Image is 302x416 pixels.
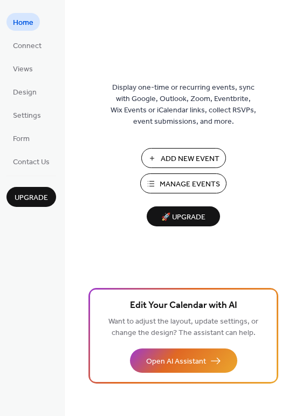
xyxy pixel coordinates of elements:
[130,298,237,313] span: Edit Your Calendar with AI
[140,173,226,193] button: Manage Events
[13,41,42,52] span: Connect
[13,157,50,168] span: Contact Us
[13,64,33,75] span: Views
[6,59,39,77] a: Views
[130,348,237,373] button: Open AI Assistant
[6,13,40,31] a: Home
[160,179,220,190] span: Manage Events
[15,192,48,204] span: Upgrade
[111,82,256,128] span: Display one-time or recurring events, sync with Google, Outlook, Zoom, Eventbrite, Wix Events or ...
[161,153,219,165] span: Add New Event
[141,148,226,168] button: Add New Event
[6,152,56,170] a: Contact Us
[6,36,48,54] a: Connect
[146,356,206,367] span: Open AI Assistant
[6,187,56,207] button: Upgrade
[13,133,30,145] span: Form
[108,314,258,340] span: Want to adjust the layout, update settings, or change the design? The assistant can help.
[153,210,214,225] span: 🚀 Upgrade
[6,83,43,100] a: Design
[147,206,220,226] button: 🚀 Upgrade
[6,129,36,147] a: Form
[13,17,33,29] span: Home
[13,110,41,122] span: Settings
[13,87,37,98] span: Design
[6,106,47,124] a: Settings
